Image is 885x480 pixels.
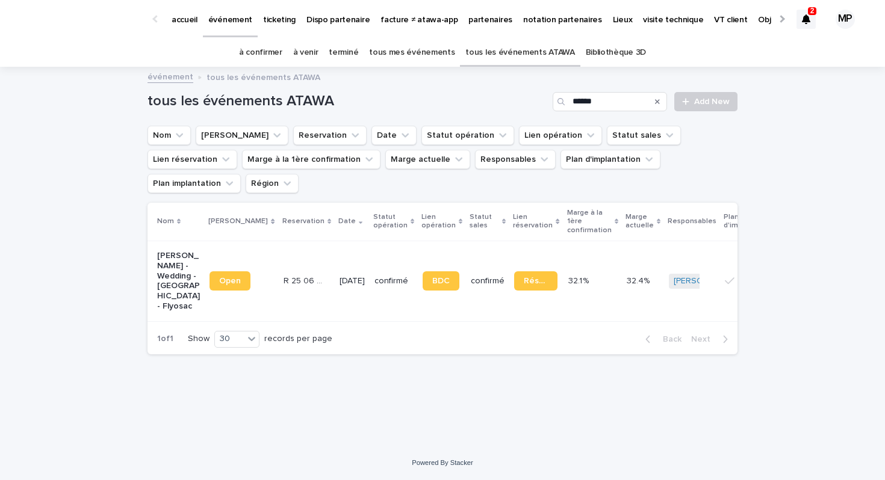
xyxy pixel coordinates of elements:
[674,276,739,286] a: [PERSON_NAME]
[656,335,682,343] span: Back
[724,211,774,233] p: Plan d'implantation
[157,215,174,228] p: Nom
[293,126,367,145] button: Reservation
[796,10,816,29] div: 2
[412,459,473,466] a: Powered By Stacker
[607,126,681,145] button: Statut sales
[264,334,332,344] p: records per page
[282,215,324,228] p: Reservation
[514,271,557,291] a: Réservation
[686,334,737,345] button: Next
[147,324,183,354] p: 1 of 1
[329,38,358,67] a: terminé
[239,38,282,67] a: à confirmer
[373,211,408,233] p: Statut opération
[475,150,556,169] button: Responsables
[293,38,318,67] a: à venir
[147,150,237,169] button: Lien réservation
[215,333,244,345] div: 30
[196,126,288,145] button: Lien Stacker
[242,150,380,169] button: Marge à la 1ère confirmation
[246,174,299,193] button: Région
[694,97,730,106] span: Add New
[147,126,191,145] button: Nom
[188,334,210,344] p: Show
[338,215,356,228] p: Date
[371,126,417,145] button: Date
[340,276,365,286] p: [DATE]
[553,92,667,111] input: Search
[421,126,514,145] button: Statut opération
[465,38,574,67] a: tous les événements ATAWA
[810,7,815,15] p: 2
[470,211,499,233] p: Statut sales
[157,251,200,312] p: [PERSON_NAME] - Wedding - [GEOGRAPHIC_DATA] - Flyosac
[674,92,737,111] a: Add New
[284,274,329,286] p: R 25 06 3279
[626,211,654,233] p: Marge actuelle
[586,38,646,67] a: Bibliothèque 3D
[691,335,718,343] span: Next
[668,215,716,228] p: Responsables
[432,277,450,285] span: BDC
[568,274,591,286] p: 32.1 %
[206,70,320,83] p: tous les événements ATAWA
[627,274,652,286] p: 32.4%
[423,271,459,291] a: BDC
[369,38,455,67] a: tous mes événements
[636,334,686,345] button: Back
[24,7,141,31] img: Ls34BcGeRexTGTNfXpUC
[210,271,250,291] a: Open
[385,150,470,169] button: Marge actuelle
[471,276,505,286] p: confirmé
[219,277,241,285] span: Open
[567,206,612,237] p: Marge à la 1ère confirmation
[147,69,193,83] a: événement
[560,150,660,169] button: Plan d'implantation
[147,174,241,193] button: Plan implantation
[524,277,547,285] span: Réservation
[208,215,268,228] p: [PERSON_NAME]
[513,211,553,233] p: Lien réservation
[374,276,413,286] p: confirmé
[836,10,855,29] div: MP
[421,211,456,233] p: Lien opération
[519,126,602,145] button: Lien opération
[147,93,548,110] h1: tous les événements ATAWA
